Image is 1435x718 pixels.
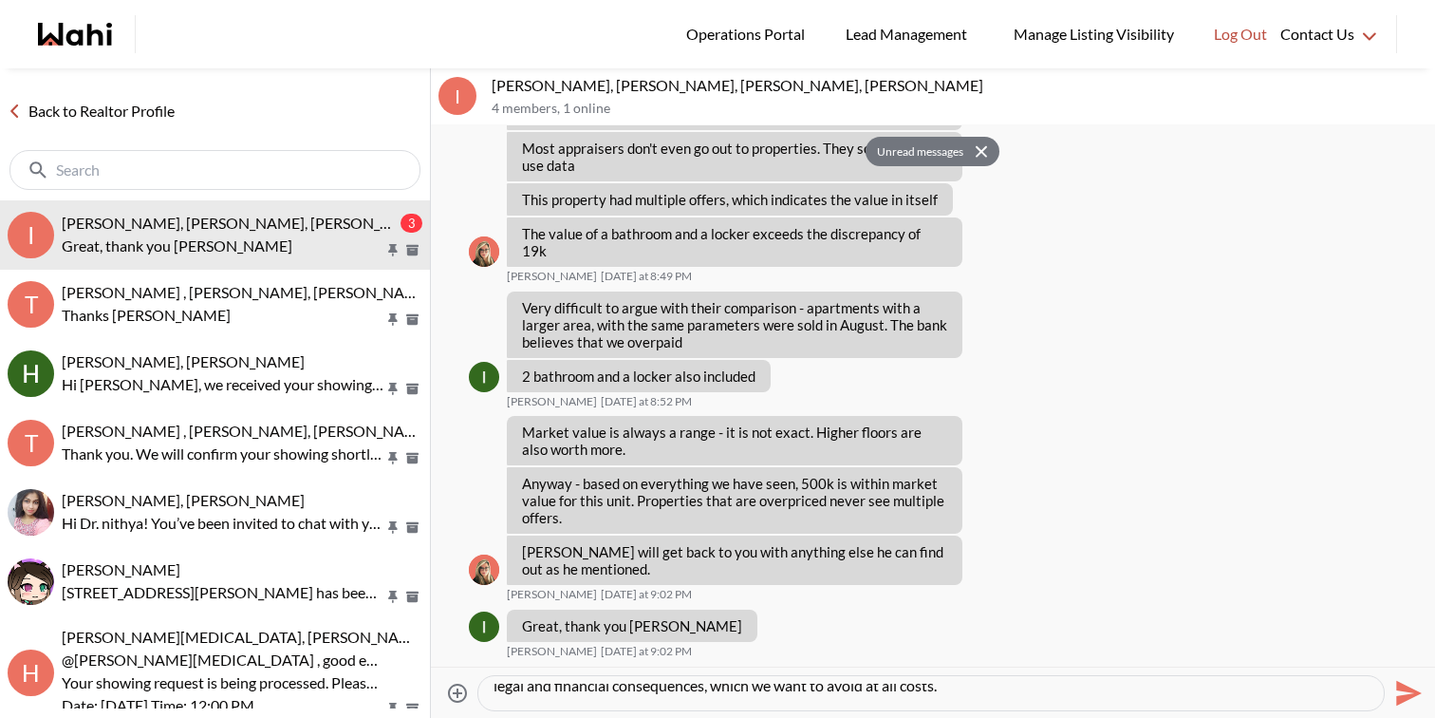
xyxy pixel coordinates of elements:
[1385,671,1427,714] button: Send
[384,381,401,397] button: Pin
[1214,22,1267,47] span: Log Out
[62,628,426,646] span: [PERSON_NAME][MEDICAL_DATA], [PERSON_NAME]
[8,558,54,605] img: l
[8,212,54,258] div: I
[62,304,384,327] p: Thanks [PERSON_NAME]
[8,350,54,397] div: Heidy Jaeger, Faraz
[522,617,742,634] p: Great, thank you [PERSON_NAME]
[469,555,499,585] img: B
[1008,22,1180,47] span: Manage Listing Visibility
[62,560,180,578] span: [PERSON_NAME]
[402,381,422,397] button: Archive
[62,214,553,232] span: [PERSON_NAME], [PERSON_NAME], [PERSON_NAME], [PERSON_NAME]
[62,352,305,370] span: [PERSON_NAME], [PERSON_NAME]
[8,558,54,605] div: liuhong chen, Faraz
[522,543,947,577] p: [PERSON_NAME] will get back to you with anything else he can find out as he mentioned.
[62,491,305,509] span: [PERSON_NAME], [PERSON_NAME]
[866,137,969,167] button: Unread messages
[469,362,499,392] div: Irina Krasyuk
[8,281,54,328] div: T
[507,644,597,659] span: [PERSON_NAME]
[522,424,947,458] p: Market value is always a range - it is not exact. Higher floors are also worth more.
[62,422,432,440] span: [PERSON_NAME] , [PERSON_NAME], [PERSON_NAME]
[62,649,384,671] p: @[PERSON_NAME][MEDICAL_DATA] , good evening this [PERSON_NAME] here [PERSON_NAME] showing agent
[492,76,1427,95] p: [PERSON_NAME], [PERSON_NAME], [PERSON_NAME], [PERSON_NAME]
[384,450,401,466] button: Pin
[522,140,947,174] p: Most appraisers don't even go out to properties. They sometimes use data
[522,225,947,259] p: The value of a bathroom and a locker exceeds the discrepancy of 19k
[494,684,1369,703] textarea: Type your message
[601,587,692,602] time: 2025-10-04T01:02:01.599Z
[402,312,422,328] button: Archive
[686,22,811,47] span: Operations Portal
[384,312,401,328] button: Pin
[522,299,947,350] p: Very difficult to argue with their comparison - apartments with a larger area, with the same para...
[56,161,378,179] input: Search
[469,362,499,392] img: I
[469,612,499,642] img: I
[62,373,384,396] p: Hi [PERSON_NAME], we received your showing requests - exciting 🎉 . We will be in touch shortly.
[8,420,54,466] div: T
[8,489,54,536] div: Dr. Nithya Mohan, Faraz
[438,77,476,115] div: I
[8,650,54,696] div: H
[507,587,597,602] span: [PERSON_NAME]
[469,236,499,267] div: Barbara Funt
[38,23,112,46] a: Wahi homepage
[522,191,938,208] p: This property had multiple offers, which indicates the value in itself
[62,235,384,257] p: Great, thank you [PERSON_NAME]
[62,694,384,717] p: Date: [DATE] Time: 12:00 PM
[507,394,597,409] span: [PERSON_NAME]
[402,701,422,717] button: Archive
[469,236,499,267] img: B
[402,450,422,466] button: Archive
[384,520,401,536] button: Pin
[601,269,692,284] time: 2025-10-04T00:49:58.947Z
[601,394,692,409] time: 2025-10-04T00:52:54.869Z
[507,269,597,284] span: [PERSON_NAME]
[401,214,422,233] div: 3
[62,581,384,604] p: [STREET_ADDRESS][PERSON_NAME] has been terminated and removed from the market.
[522,368,755,385] p: 2 bathroom and a locker also included
[8,350,54,397] img: H
[469,555,499,585] div: Barbara Funt
[402,242,422,258] button: Archive
[522,475,947,526] p: Anyway - based on everything we have seen, 500k is within market value for this unit. Properties ...
[62,443,384,465] p: Thank you. We will confirm your showing shortly. Thanks
[469,612,499,642] div: Irina Krasyuk
[492,101,1427,117] p: 4 members , 1 online
[402,520,422,536] button: Archive
[601,644,692,659] time: 2025-10-04T01:02:34.322Z
[384,589,401,605] button: Pin
[384,242,401,258] button: Pin
[62,671,384,694] p: Your showing request is being processed. Please wait for further instruction. [STREET_ADDRESS]
[62,512,384,535] p: Hi Dr. nithya! You’ve been invited to chat with your Wahi Realtor, [PERSON_NAME]. Feel free to re...
[62,283,432,301] span: [PERSON_NAME] , [PERSON_NAME], [PERSON_NAME]
[402,589,422,605] button: Archive
[846,22,974,47] span: Lead Management
[384,701,401,717] button: Pin
[8,489,54,536] img: D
